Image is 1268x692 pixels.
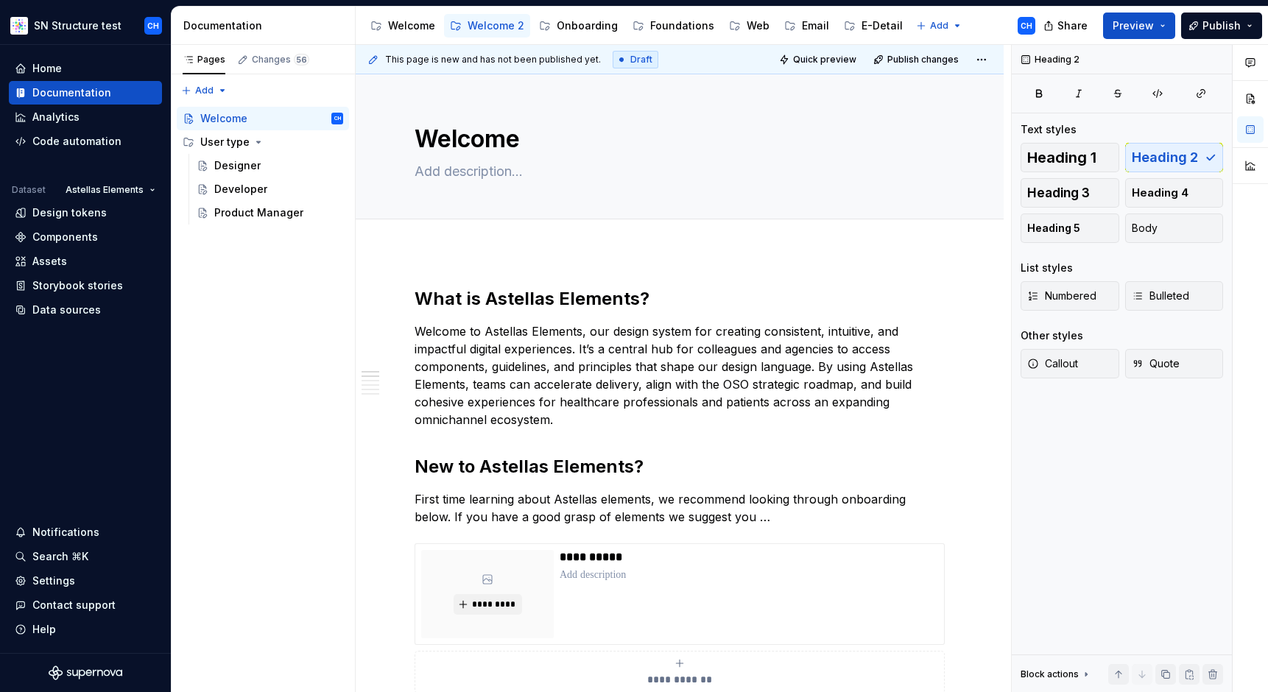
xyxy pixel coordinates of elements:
[385,54,601,66] span: This page is new and has not been published yet.
[1027,186,1090,200] span: Heading 3
[32,278,123,293] div: Storybook stories
[252,54,309,66] div: Changes
[183,54,225,66] div: Pages
[838,14,909,38] a: E-Detail
[32,205,107,220] div: Design tokens
[415,455,945,479] h2: New to Astellas Elements?
[32,230,98,244] div: Components
[294,54,309,66] span: 56
[415,322,945,428] p: Welcome to Astellas Elements, our design system for creating consistent, intuitive, and impactful...
[778,14,835,38] a: Email
[1132,356,1180,371] span: Quote
[862,18,903,33] div: E-Detail
[334,111,341,126] div: CH
[1021,668,1079,680] div: Block actions
[1103,13,1175,39] button: Preview
[1021,178,1119,208] button: Heading 3
[214,158,261,173] div: Designer
[630,54,652,66] span: Draft
[9,274,162,297] a: Storybook stories
[364,14,441,38] a: Welcome
[9,618,162,641] button: Help
[1132,186,1188,200] span: Heading 4
[1021,213,1119,243] button: Heading 5
[32,85,111,100] div: Documentation
[650,18,714,33] div: Foundations
[177,80,232,101] button: Add
[10,17,28,35] img: b2369ad3-f38c-46c1-b2a2-f2452fdbdcd2.png
[9,201,162,225] a: Design tokens
[32,134,121,149] div: Code automation
[9,520,162,544] button: Notifications
[747,18,769,33] div: Web
[214,205,303,220] div: Product Manager
[9,250,162,273] a: Assets
[9,569,162,593] a: Settings
[887,54,959,66] span: Publish changes
[32,61,62,76] div: Home
[3,10,168,41] button: SN Structure testCH
[32,303,101,317] div: Data sources
[66,184,144,196] span: Astellas Elements
[415,490,945,526] p: First time learning about Astellas elements, we recommend looking through onboarding below. If yo...
[1202,18,1241,33] span: Publish
[49,665,122,680] svg: Supernova Logo
[793,54,856,66] span: Quick preview
[388,18,435,33] div: Welcome
[1125,178,1224,208] button: Heading 4
[32,254,67,269] div: Assets
[415,287,945,311] h2: What is Astellas Elements?
[9,81,162,105] a: Documentation
[191,201,349,225] a: Product Manager
[200,135,250,149] div: User type
[912,15,967,36] button: Add
[195,85,214,96] span: Add
[177,107,349,130] a: WelcomeCH
[1021,664,1092,685] div: Block actions
[1021,281,1119,311] button: Numbered
[183,18,349,33] div: Documentation
[32,110,80,124] div: Analytics
[200,111,247,126] div: Welcome
[9,225,162,249] a: Components
[802,18,829,33] div: Email
[1021,143,1119,172] button: Heading 1
[147,20,159,32] div: CH
[775,49,863,70] button: Quick preview
[191,154,349,177] a: Designer
[627,14,720,38] a: Foundations
[1021,328,1083,343] div: Other styles
[468,18,524,33] div: Welcome 2
[1027,221,1080,236] span: Heading 5
[1036,13,1097,39] button: Share
[9,593,162,617] button: Contact support
[1132,289,1189,303] span: Bulleted
[444,14,530,38] a: Welcome 2
[1181,13,1262,39] button: Publish
[191,177,349,201] a: Developer
[9,105,162,129] a: Analytics
[9,298,162,322] a: Data sources
[9,130,162,153] a: Code automation
[1125,213,1224,243] button: Body
[1125,281,1224,311] button: Bulleted
[9,57,162,80] a: Home
[32,573,75,588] div: Settings
[32,598,116,612] div: Contact support
[1113,18,1154,33] span: Preview
[1057,18,1088,33] span: Share
[1125,349,1224,378] button: Quote
[723,14,775,38] a: Web
[1021,349,1119,378] button: Callout
[1027,150,1096,165] span: Heading 1
[32,549,88,564] div: Search ⌘K
[869,49,965,70] button: Publish changes
[364,11,909,40] div: Page tree
[9,545,162,568] button: Search ⌘K
[59,180,162,200] button: Astellas Elements
[557,18,618,33] div: Onboarding
[1027,356,1078,371] span: Callout
[12,184,46,196] div: Dataset
[1132,221,1158,236] span: Body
